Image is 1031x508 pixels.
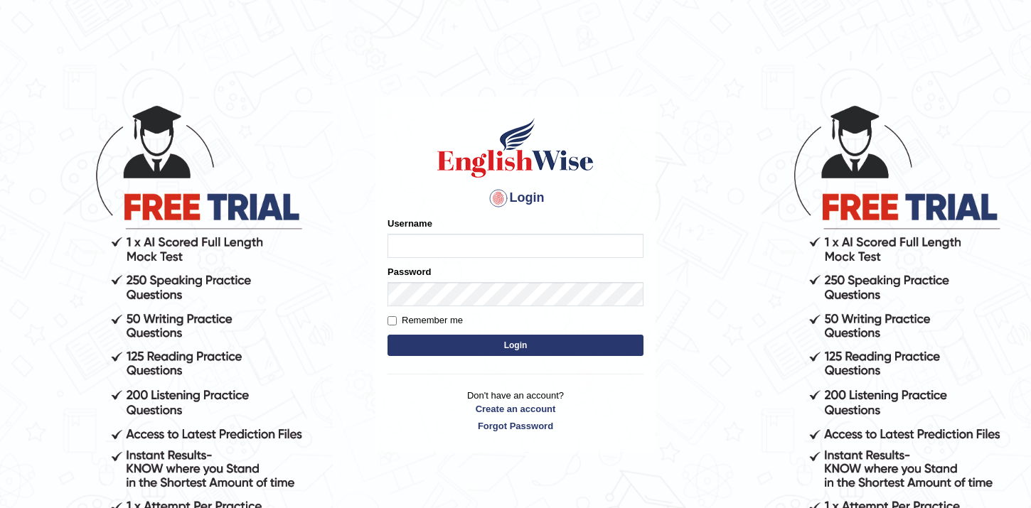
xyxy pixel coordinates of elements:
input: Remember me [388,316,397,325]
label: Remember me [388,313,463,328]
button: Login [388,335,643,356]
img: Logo of English Wise sign in for intelligent practice with AI [434,116,597,180]
p: Don't have an account? [388,389,643,433]
label: Username [388,217,432,230]
h4: Login [388,187,643,210]
a: Forgot Password [388,419,643,433]
a: Create an account [388,402,643,416]
label: Password [388,265,431,279]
